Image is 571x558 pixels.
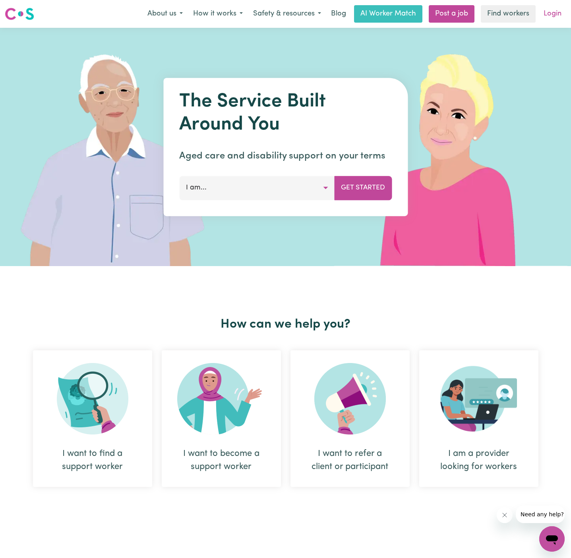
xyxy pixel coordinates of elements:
[429,5,474,23] a: Post a job
[326,5,351,23] a: Blog
[516,506,565,523] iframe: Message from company
[179,149,392,163] p: Aged care and disability support on your terms
[314,363,386,434] img: Refer
[5,5,34,23] a: Careseekers logo
[290,350,410,487] div: I want to refer a client or participant
[539,526,565,552] iframe: Button to launch messaging window
[188,6,248,22] button: How it works
[181,447,262,473] div: I want to become a support worker
[177,363,265,434] img: Become Worker
[440,363,517,434] img: Provider
[33,350,152,487] div: I want to find a support worker
[481,5,536,23] a: Find workers
[162,350,281,487] div: I want to become a support worker
[354,5,422,23] a: AI Worker Match
[5,7,34,21] img: Careseekers logo
[334,176,392,200] button: Get Started
[539,5,566,23] a: Login
[179,91,392,136] h1: The Service Built Around You
[179,176,335,200] button: I am...
[497,507,513,523] iframe: Close message
[438,447,519,473] div: I am a provider looking for workers
[142,6,188,22] button: About us
[57,363,128,434] img: Search
[419,350,538,487] div: I am a provider looking for workers
[248,6,326,22] button: Safety & resources
[310,447,391,473] div: I want to refer a client or participant
[28,317,543,332] h2: How can we help you?
[52,447,133,473] div: I want to find a support worker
